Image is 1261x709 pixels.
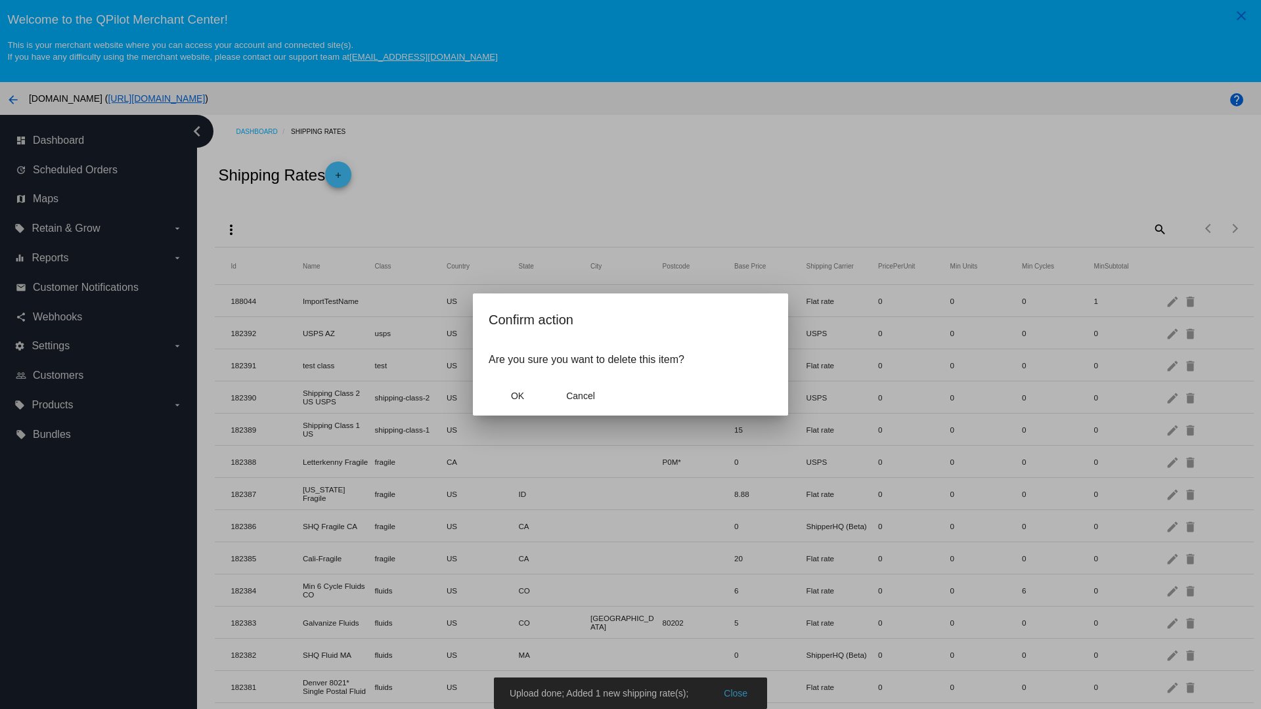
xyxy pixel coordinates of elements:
span: OK [511,391,524,401]
h2: Confirm action [489,309,772,330]
span: Cancel [566,391,595,401]
button: Close dialog [489,384,546,408]
p: Are you sure you want to delete this item? [489,354,772,366]
button: Close dialog [552,384,609,408]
